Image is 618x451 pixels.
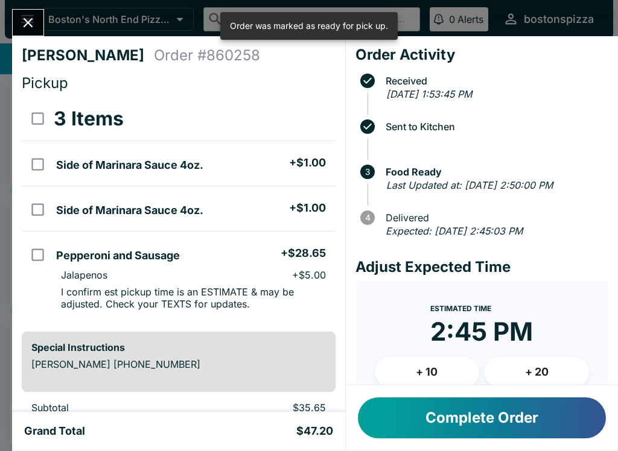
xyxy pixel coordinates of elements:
span: Pickup [22,74,68,92]
button: Complete Order [358,397,606,438]
text: 3 [365,167,370,177]
h3: 3 Items [54,107,124,131]
p: I confirm est pickup time is an ESTIMATE & may be adjusted. Check your TEXTS for updates. [61,286,325,310]
p: Subtotal [31,402,188,414]
span: Food Ready [380,166,608,177]
h4: Order Activity [355,46,608,64]
span: Sent to Kitchen [380,121,608,132]
div: Order was marked as ready for pick up. [230,16,388,36]
h5: + $28.65 [281,246,326,260]
h5: Pepperoni and Sausage [56,248,180,263]
em: Last Updated at: [DATE] 2:50:00 PM [386,179,553,191]
h5: Grand Total [24,424,85,438]
button: + 20 [484,357,589,387]
h5: + $1.00 [289,201,326,215]
p: [PERSON_NAME] [PHONE_NUMBER] [31,358,326,370]
em: [DATE] 1:53:45 PM [386,88,472,100]
span: Delivered [380,212,608,223]
button: Close [13,10,43,36]
table: orders table [22,97,336,322]
h6: Special Instructions [31,341,326,353]
button: + 10 [375,357,480,387]
p: $35.65 [207,402,325,414]
h4: Adjust Expected Time [355,258,608,276]
p: + $5.00 [292,269,326,281]
h5: Side of Marinara Sauce 4oz. [56,158,203,172]
h4: [PERSON_NAME] [22,46,154,65]
em: Expected: [DATE] 2:45:03 PM [386,225,523,237]
p: Jalapenos [61,269,107,281]
h5: $47.20 [296,424,333,438]
text: 4 [365,213,370,222]
time: 2:45 PM [430,316,533,347]
h4: Order # 860258 [154,46,260,65]
h5: Side of Marinara Sauce 4oz. [56,203,203,218]
span: Received [380,75,608,86]
h5: + $1.00 [289,156,326,170]
span: Estimated Time [430,304,491,313]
